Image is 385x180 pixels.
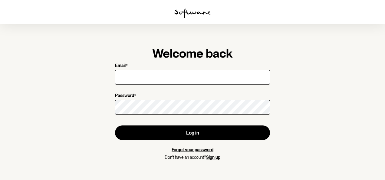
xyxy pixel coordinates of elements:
a: Forgot your password [172,147,213,152]
button: Log in [115,125,270,140]
p: Password [115,93,134,99]
a: Sign up [206,155,220,160]
img: software logo [174,8,211,18]
p: Email [115,63,126,69]
h1: Welcome back [115,46,270,61]
p: Don't have an account? [115,155,270,160]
